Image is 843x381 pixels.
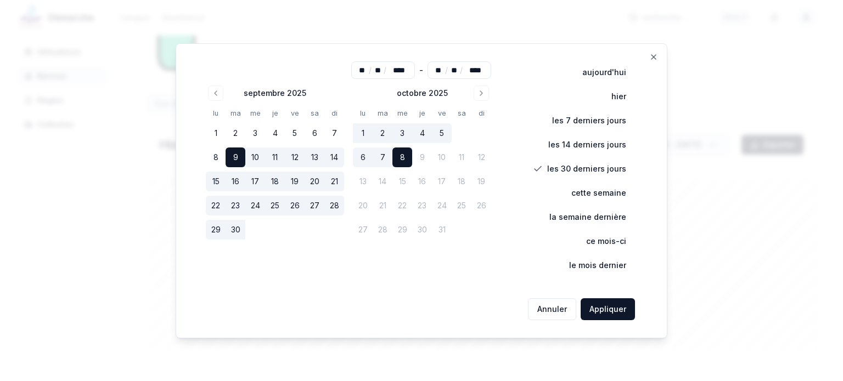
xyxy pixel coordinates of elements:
button: 17 [245,172,265,191]
th: vendredi [432,107,452,119]
button: le mois dernier [546,254,635,276]
button: 19 [285,172,305,191]
th: samedi [452,107,471,119]
button: 6 [305,123,324,143]
div: - [419,61,423,79]
button: 4 [412,123,432,143]
button: les 7 derniers jours [529,110,635,132]
button: 4 [265,123,285,143]
button: 21 [324,172,344,191]
button: 28 [324,196,344,215]
button: 5 [285,123,305,143]
button: cette semaine [548,182,635,204]
button: hier [588,86,635,107]
th: lundi [353,107,373,119]
span: / [460,65,463,76]
span: / [369,65,372,76]
button: 13 [305,147,324,167]
button: 14 [324,147,344,167]
th: dimanche [471,107,491,119]
button: 2 [373,123,392,143]
button: 11 [265,147,285,167]
button: 24 [245,196,265,215]
button: 7 [324,123,344,143]
button: 22 [206,196,226,215]
button: aujourd'hui [559,61,635,83]
button: 8 [392,147,412,167]
button: 25 [265,196,285,215]
th: samedi [305,107,324,119]
th: vendredi [285,107,305,119]
button: 3 [245,123,265,143]
button: 5 [432,123,452,143]
button: Go to previous month [208,86,223,101]
button: 23 [226,196,245,215]
th: mardi [226,107,245,119]
button: les 14 derniers jours [525,134,635,156]
button: 6 [353,147,373,167]
button: 1 [353,123,373,143]
th: mardi [373,107,392,119]
button: 20 [305,172,324,191]
th: mercredi [245,107,265,119]
th: jeudi [265,107,285,119]
button: la semaine dernière [526,206,635,228]
button: 16 [226,172,245,191]
button: Annuler [528,298,576,320]
button: 10 [245,147,265,167]
button: 9 [226,147,245,167]
button: 18 [265,172,285,191]
button: 1 [206,123,226,143]
button: 29 [206,220,226,240]
button: Appliquer [581,298,635,320]
button: 8 [206,147,226,167]
button: 27 [305,196,324,215]
th: mercredi [392,107,412,119]
button: 7 [373,147,392,167]
span: / [445,65,448,76]
th: dimanche [324,107,344,119]
button: 15 [206,172,226,191]
button: ce mois-ci [563,230,635,252]
div: septembre 2025 [244,88,306,99]
button: 26 [285,196,305,215]
div: octobre 2025 [397,88,448,99]
th: jeudi [412,107,432,119]
th: lundi [206,107,226,119]
button: 3 [392,123,412,143]
button: 2 [226,123,245,143]
button: Go to next month [474,86,489,101]
button: 30 [226,220,245,240]
span: / [384,65,386,76]
button: 12 [285,147,305,167]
